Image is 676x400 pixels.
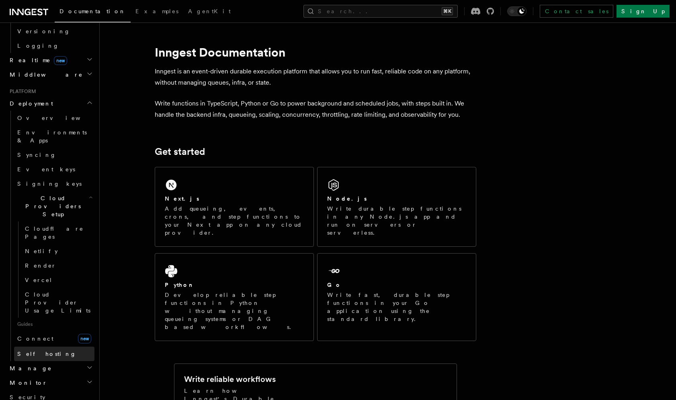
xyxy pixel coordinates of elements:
h2: Next.js [165,195,199,203]
p: Develop reliable step functions in Python without managing queueing systems or DAG based workflows. [165,291,304,331]
span: Cloud Provider Usage Limits [25,291,90,314]
a: Netlify [22,244,94,258]
span: Connect [17,335,53,342]
a: Sign Up [617,5,670,18]
a: PythonDevelop reliable step functions in Python without managing queueing systems or DAG based wo... [155,253,314,341]
button: Monitor [6,376,94,390]
p: Add queueing, events, crons, and step functions to your Next app on any cloud provider. [165,205,304,237]
a: Logging [14,39,94,53]
div: Cloud Providers Setup [14,221,94,318]
span: Event keys [17,166,75,173]
div: Deployment [6,111,94,361]
button: Cloud Providers Setup [14,191,94,221]
button: Manage [6,361,94,376]
span: Realtime [6,56,67,64]
a: Documentation [55,2,131,22]
span: Overview [17,115,100,121]
span: new [54,56,67,65]
a: Event keys [14,162,94,177]
a: Overview [14,111,94,125]
a: Contact sales [540,5,613,18]
span: AgentKit [188,8,231,14]
span: Render [25,262,56,269]
a: Node.jsWrite durable step functions in any Node.js app and run on servers or serverless. [317,167,476,247]
a: Cloud Provider Usage Limits [22,287,94,318]
span: Syncing [17,152,56,158]
span: Guides [14,318,94,331]
a: Vercel [22,273,94,287]
a: AgentKit [183,2,236,22]
a: Get started [155,146,205,157]
button: Realtimenew [6,53,94,67]
p: Write durable step functions in any Node.js app and run on servers or serverless. [327,205,466,237]
span: new [78,334,91,343]
a: Self hosting [14,347,94,361]
kbd: ⌘K [442,7,453,15]
h2: Write reliable workflows [184,374,276,385]
span: Cloudflare Pages [25,225,84,240]
span: Monitor [6,379,47,387]
a: Next.jsAdd queueing, events, crons, and step functions to your Next app on any cloud provider. [155,167,314,247]
a: Cloudflare Pages [22,221,94,244]
a: Versioning [14,24,94,39]
span: Vercel [25,277,53,283]
span: Platform [6,88,36,95]
span: Environments & Apps [17,129,87,144]
span: Self hosting [17,351,76,357]
h2: Go [327,281,342,289]
span: Middleware [6,71,83,79]
span: Versioning [17,28,70,35]
a: Environments & Apps [14,125,94,148]
span: Logging [17,43,59,49]
p: Write fast, durable step functions in your Go application using the standard library. [327,291,466,323]
button: Search...⌘K [303,5,458,18]
a: Examples [131,2,183,22]
button: Deployment [6,96,94,111]
span: Netlify [25,248,58,254]
button: Toggle dark mode [507,6,526,16]
span: Documentation [59,8,126,14]
button: Middleware [6,67,94,82]
span: Signing keys [17,181,82,187]
p: Inngest is an event-driven durable execution platform that allows you to run fast, reliable code ... [155,66,476,88]
a: Connectnew [14,331,94,347]
span: Examples [135,8,178,14]
a: GoWrite fast, durable step functions in your Go application using the standard library. [317,253,476,341]
a: Render [22,258,94,273]
p: Write functions in TypeScript, Python or Go to power background and scheduled jobs, with steps bu... [155,98,476,120]
a: Syncing [14,148,94,162]
h1: Inngest Documentation [155,45,476,59]
a: Signing keys [14,177,94,191]
span: Cloud Providers Setup [14,194,89,218]
span: Deployment [6,99,53,108]
span: Manage [6,364,52,372]
h2: Node.js [327,195,367,203]
h2: Python [165,281,195,289]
